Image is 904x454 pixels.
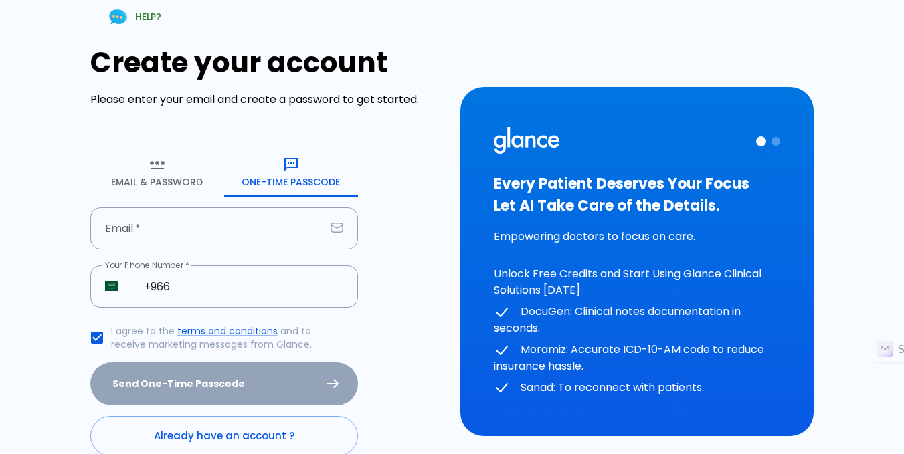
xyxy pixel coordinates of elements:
[494,173,781,217] h3: Every Patient Deserves Your Focus Let AI Take Care of the Details.
[100,274,124,298] button: Select country
[177,324,278,338] a: terms and conditions
[111,324,347,351] p: I agree to the and to receive marketing messages from Glance.
[90,92,444,108] p: Please enter your email and create a password to get started.
[494,266,781,298] p: Unlock Free Credits and Start Using Glance Clinical Solutions [DATE]
[90,148,224,197] button: Email & Password
[494,229,781,245] p: Empowering doctors to focus on care.
[494,380,781,396] p: Sanad: To reconnect with patients.
[90,46,444,79] h1: Create your account
[494,342,781,374] p: Moramiz: Accurate ICD-10-AM code to reduce insurance hassle.
[105,281,118,291] img: unknown
[224,148,358,197] button: One-Time Passcode
[494,304,781,336] p: DocuGen: Clinical notes documentation in seconds.
[90,207,325,249] input: your.email@example.com
[106,5,130,29] img: Chat Support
